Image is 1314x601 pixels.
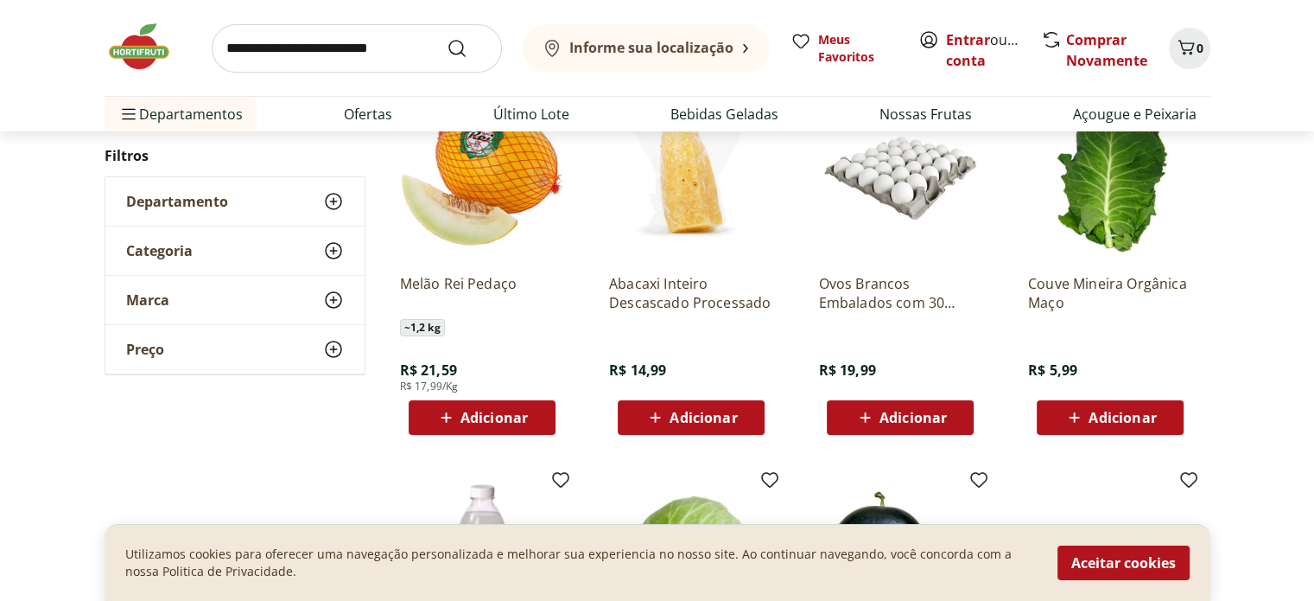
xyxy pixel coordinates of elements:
b: Informe sua localização [569,38,733,57]
img: Couve Mineira Orgânica Maço [1028,96,1192,260]
a: Couve Mineira Orgânica Maço [1028,274,1192,312]
a: Meus Favoritos [790,31,898,66]
a: Criar conta [946,30,1041,70]
img: Hortifruti [105,21,191,73]
a: Ovos Brancos Embalados com 30 unidades [818,274,982,312]
a: Abacaxi Inteiro Descascado Processado [609,274,773,312]
button: Marca [105,276,365,324]
button: Preço [105,325,365,374]
span: Adicionar [1089,411,1156,425]
span: Meus Favoritos [818,31,898,66]
span: R$ 17,99/Kg [400,380,459,393]
button: Aceitar cookies [1057,546,1190,580]
span: ou [946,29,1023,71]
img: Melão Rei Pedaço [400,96,564,260]
a: Ofertas [344,104,392,125]
span: Categoria [126,242,193,259]
button: Adicionar [409,400,555,435]
button: Departamento [105,177,365,226]
button: Menu [118,93,139,135]
span: Departamentos [118,93,243,135]
button: Informe sua localização [523,24,770,73]
button: Adicionar [618,400,765,435]
img: Ovos Brancos Embalados com 30 unidades [818,96,982,260]
span: R$ 5,99 [1028,361,1077,380]
a: Nossas Frutas [879,104,972,125]
button: Adicionar [827,400,974,435]
a: Açougue e Peixaria [1073,104,1197,125]
span: Adicionar [670,411,737,425]
span: ~ 1,2 kg [400,319,445,336]
button: Carrinho [1169,28,1210,69]
a: Melão Rei Pedaço [400,274,564,312]
span: Preço [126,341,164,358]
span: R$ 14,99 [609,361,666,380]
button: Submit Search [447,38,488,59]
span: Marca [126,291,169,309]
input: search [212,24,502,73]
a: Bebidas Geladas [670,104,778,125]
span: R$ 21,59 [400,361,457,380]
span: 0 [1197,40,1203,56]
button: Adicionar [1037,400,1184,435]
span: Adicionar [460,411,528,425]
span: Departamento [126,193,228,210]
p: Utilizamos cookies para oferecer uma navegação personalizada e melhorar sua experiencia no nosso ... [125,546,1037,580]
a: Último Lote [493,104,569,125]
h2: Filtros [105,138,365,173]
a: Entrar [946,30,990,49]
span: Adicionar [879,411,947,425]
button: Categoria [105,227,365,275]
span: R$ 19,99 [818,361,875,380]
a: Comprar Novamente [1066,30,1147,70]
img: Abacaxi Inteiro Descascado Processado [609,96,773,260]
